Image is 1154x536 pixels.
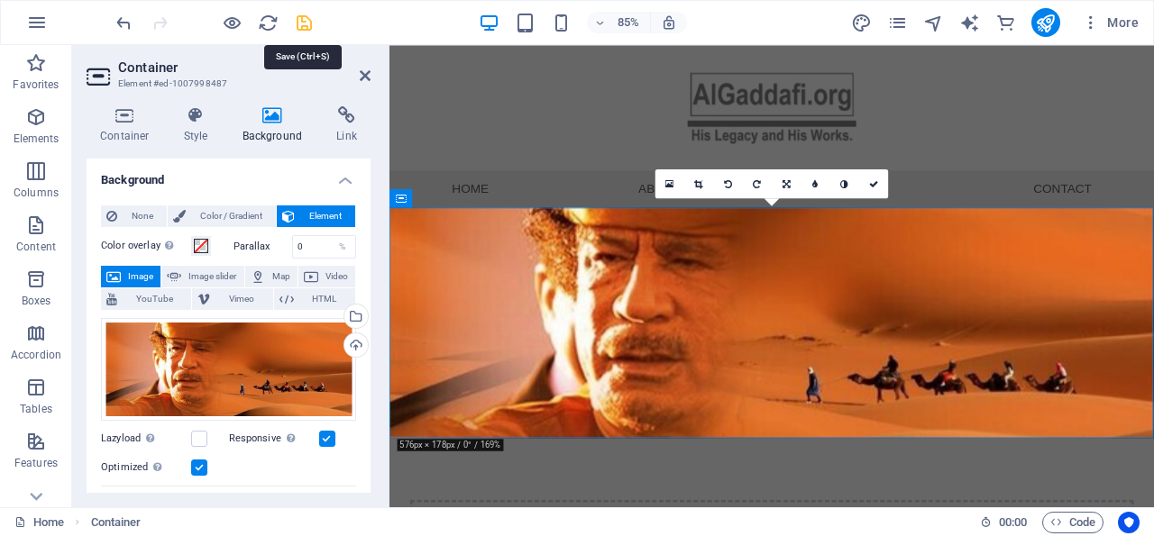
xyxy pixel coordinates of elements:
[123,288,186,310] span: YouTube
[851,12,873,33] button: design
[229,428,319,450] label: Responsive
[234,241,292,251] label: Parallax
[168,205,276,227] button: Color / Gradient
[980,512,1028,533] h6: Session time
[829,169,858,198] a: Greyscale
[87,106,170,144] h4: Container
[995,12,1017,33] button: commerce
[245,266,298,287] button: Map
[13,77,59,92] p: Favorites
[999,512,1027,533] span: 00 00
[91,512,142,533] nav: breadcrumb
[187,266,238,287] span: Image slider
[101,266,160,287] button: Image
[16,240,56,254] p: Content
[113,12,134,33] button: undo
[123,205,161,227] span: None
[801,169,829,198] a: Blur
[1012,515,1014,529] span: :
[192,288,272,310] button: Vimeo
[114,13,134,33] i: Undo: Change image (Ctrl+Z)
[14,186,59,200] p: Columns
[859,169,888,198] a: Confirm ( Ctrl ⏎ )
[118,59,371,76] h2: Container
[14,132,60,146] p: Elements
[324,266,350,287] span: Video
[101,288,191,310] button: YouTube
[277,205,355,227] button: Element
[91,512,142,533] span: Click to select. Double-click to edit
[101,318,356,421] div: gaddafibanner2-d_DAe1qTt79NAZGFHylkxw.jpg
[1082,14,1139,32] span: More
[959,13,980,33] i: AI Writer
[713,169,742,198] a: Rotate left 90°
[215,288,267,310] span: Vimeo
[101,428,191,450] label: Lazyload
[191,205,270,227] span: Color / Gradient
[1031,8,1060,37] button: publish
[258,13,279,33] i: Reload page
[1050,512,1095,533] span: Code
[274,288,355,310] button: HTML
[995,13,1016,33] i: Commerce
[118,76,334,92] h3: Element #ed-1007998487
[959,12,981,33] button: text_generator
[887,13,908,33] i: Pages (Ctrl+Alt+S)
[330,236,355,258] div: %
[1075,8,1146,37] button: More
[684,169,713,198] a: Crop mode
[20,402,52,416] p: Tables
[655,169,684,198] a: Select files from the file manager, stock photos, or upload file(s)
[851,13,872,33] i: Design (Ctrl+Alt+Y)
[1035,13,1056,33] i: Publish
[14,512,64,533] a: Click to cancel selection. Double-click to open Pages
[661,14,677,31] i: On resize automatically adjust zoom level to fit chosen device.
[229,106,324,144] h4: Background
[170,106,229,144] h4: Style
[923,12,945,33] button: navigator
[257,12,279,33] button: reload
[22,294,51,308] p: Boxes
[772,169,801,198] a: Change orientation
[126,266,155,287] span: Image
[270,266,292,287] span: Map
[14,456,58,470] p: Features
[299,288,350,310] span: HTML
[161,266,243,287] button: Image slider
[101,235,191,257] label: Color overlay
[293,12,315,33] button: save
[887,12,909,33] button: pages
[101,457,191,478] label: Optimized
[323,106,371,144] h4: Link
[614,12,643,33] h6: 85%
[300,205,350,227] span: Element
[1118,512,1140,533] button: Usercentrics
[11,348,61,362] p: Accordion
[298,266,355,287] button: Video
[87,159,371,191] h4: Background
[587,12,651,33] button: 85%
[743,169,772,198] a: Rotate right 90°
[101,205,167,227] button: None
[221,12,243,33] button: Click here to leave preview mode and continue editing
[1042,512,1104,533] button: Code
